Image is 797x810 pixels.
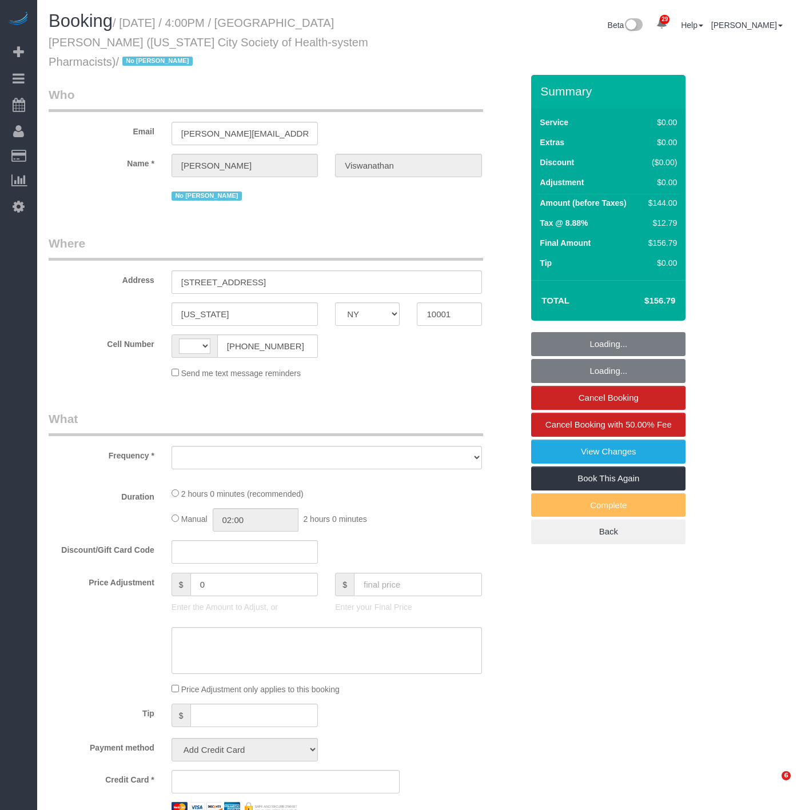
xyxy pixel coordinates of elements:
[545,420,672,429] span: Cancel Booking with 50.00% Fee
[49,86,483,112] legend: Who
[335,601,481,613] p: Enter your Final Price
[540,137,564,148] label: Extras
[40,270,163,286] label: Address
[172,601,318,613] p: Enter the Amount to Adjust, or
[540,237,591,249] label: Final Amount
[608,21,643,30] a: Beta
[40,770,163,785] label: Credit Card *
[40,573,163,588] label: Price Adjustment
[711,21,783,30] a: [PERSON_NAME]
[181,369,301,378] span: Send me text message reminders
[644,257,677,269] div: $0.00
[49,11,113,31] span: Booking
[354,573,482,596] input: final price
[610,296,675,306] h4: $156.79
[540,177,584,188] label: Adjustment
[540,197,626,209] label: Amount (before Taxes)
[644,117,677,128] div: $0.00
[122,57,193,66] span: No [PERSON_NAME]
[40,540,163,556] label: Discount/Gift Card Code
[531,466,686,490] a: Book This Again
[172,704,190,727] span: $
[644,217,677,229] div: $12.79
[7,11,30,27] img: Automaid Logo
[644,237,677,249] div: $156.79
[540,85,680,98] h3: Summary
[40,446,163,461] label: Frequency *
[531,413,686,437] a: Cancel Booking with 50.00% Fee
[651,11,673,37] a: 29
[335,573,354,596] span: $
[540,257,552,269] label: Tip
[540,117,568,128] label: Service
[217,334,318,358] input: Cell Number
[40,487,163,502] label: Duration
[40,154,163,169] label: Name *
[540,157,574,168] label: Discount
[40,704,163,719] label: Tip
[40,122,163,137] label: Email
[172,302,318,326] input: City
[181,685,340,694] span: Price Adjustment only applies to this booking
[660,15,670,24] span: 29
[681,21,703,30] a: Help
[49,17,368,68] small: / [DATE] / 4:00PM / [GEOGRAPHIC_DATA][PERSON_NAME] ([US_STATE] City Society of Health-system Phar...
[624,18,643,33] img: New interface
[541,296,569,305] strong: Total
[531,520,686,544] a: Back
[531,386,686,410] a: Cancel Booking
[540,217,588,229] label: Tax @ 8.88%
[644,197,677,209] div: $144.00
[644,177,677,188] div: $0.00
[782,771,791,780] span: 6
[758,771,786,799] iframe: Intercom live chat
[644,157,677,168] div: ($0.00)
[172,122,318,145] input: Email
[40,334,163,350] label: Cell Number
[49,235,483,261] legend: Where
[417,302,481,326] input: Zip Code
[172,191,242,201] span: No [PERSON_NAME]
[644,137,677,148] div: $0.00
[49,410,483,436] legend: What
[172,573,190,596] span: $
[181,514,208,524] span: Manual
[172,154,318,177] input: First Name
[116,55,196,68] span: /
[40,738,163,753] label: Payment method
[303,514,366,524] span: 2 hours 0 minutes
[181,489,304,498] span: 2 hours 0 minutes (recommended)
[335,154,481,177] input: Last Name
[531,440,686,464] a: View Changes
[181,776,390,787] iframe: Secure card payment input frame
